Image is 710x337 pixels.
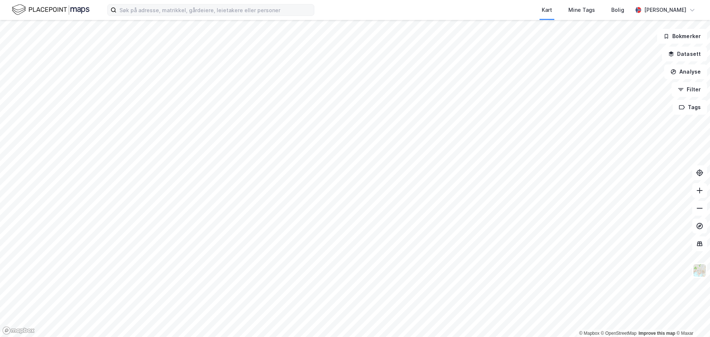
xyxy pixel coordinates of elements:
div: Kart [542,6,552,14]
iframe: Chat Widget [673,301,710,337]
img: logo.f888ab2527a4732fd821a326f86c7f29.svg [12,3,89,16]
input: Søk på adresse, matrikkel, gårdeiere, leietakere eller personer [116,4,314,16]
div: Mine Tags [568,6,595,14]
div: [PERSON_NAME] [644,6,686,14]
div: Bolig [611,6,624,14]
